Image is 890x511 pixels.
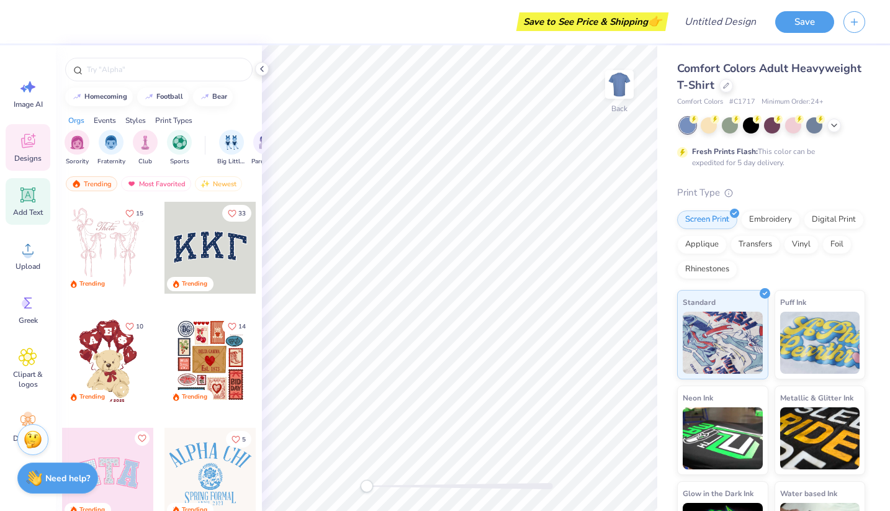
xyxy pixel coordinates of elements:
div: Trending [66,176,117,191]
button: filter button [97,130,125,166]
div: Print Types [155,115,192,126]
div: filter for Sorority [65,130,89,166]
span: Water based Ink [780,487,837,500]
img: trend_line.gif [200,93,210,101]
span: Designs [14,153,42,163]
span: Glow in the Dark Ink [683,487,753,500]
div: Events [94,115,116,126]
div: homecoming [84,93,127,100]
img: Club Image [138,135,152,150]
div: Back [611,103,627,114]
span: 33 [238,210,246,217]
img: Neon Ink [683,407,763,469]
div: Save to See Price & Shipping [519,12,665,31]
div: Newest [195,176,242,191]
div: Orgs [68,115,84,126]
span: Add Text [13,207,43,217]
span: Metallic & Glitter Ink [780,391,853,404]
div: Digital Print [804,210,864,229]
div: Applique [677,235,727,254]
div: Most Favorited [121,176,191,191]
span: Minimum Order: 24 + [762,97,824,107]
div: Trending [182,392,207,402]
div: football [156,93,183,100]
span: 15 [136,210,143,217]
span: Sports [170,157,189,166]
strong: Need help? [45,473,90,484]
span: Upload [16,261,40,271]
button: Save [775,11,834,33]
button: homecoming [65,88,133,106]
div: Embroidery [741,210,800,229]
span: Fraternity [97,157,125,166]
div: This color can be expedited for 5 day delivery. [692,146,845,168]
div: Foil [822,235,852,254]
img: most_fav.gif [127,179,137,188]
div: Transfers [730,235,780,254]
button: Like [222,318,251,335]
button: filter button [65,130,89,166]
button: Like [120,318,149,335]
div: filter for Fraternity [97,130,125,166]
img: trend_line.gif [144,93,154,101]
img: Sorority Image [70,135,84,150]
img: Back [607,72,632,97]
button: Like [222,205,251,222]
span: Image AI [14,99,43,109]
span: Parent's Weekend [251,157,280,166]
div: bear [212,93,227,100]
div: Accessibility label [361,480,373,492]
span: Decorate [13,433,43,443]
div: Trending [79,392,105,402]
span: Comfort Colors Adult Heavyweight T-Shirt [677,61,861,93]
button: football [137,88,189,106]
img: Metallic & Glitter Ink [780,407,860,469]
div: filter for Parent's Weekend [251,130,280,166]
div: filter for Big Little Reveal [217,130,246,166]
span: Sorority [66,157,89,166]
div: Screen Print [677,210,737,229]
button: bear [193,88,233,106]
button: filter button [217,130,246,166]
span: Greek [19,315,38,325]
button: filter button [167,130,192,166]
div: Print Type [677,186,865,200]
span: 5 [242,436,246,443]
img: Puff Ink [780,312,860,374]
button: Like [226,431,251,448]
div: Trending [182,279,207,289]
img: newest.gif [200,179,210,188]
div: filter for Club [133,130,158,166]
img: trend_line.gif [72,93,82,101]
img: Big Little Reveal Image [225,135,238,150]
button: Like [120,205,149,222]
img: Fraternity Image [104,135,118,150]
div: Trending [79,279,105,289]
div: Rhinestones [677,260,737,279]
div: Styles [125,115,146,126]
img: trending.gif [71,179,81,188]
span: Standard [683,296,716,309]
img: Standard [683,312,763,374]
input: Untitled Design [675,9,766,34]
span: Neon Ink [683,391,713,404]
span: Clipart & logos [7,369,48,389]
span: Club [138,157,152,166]
input: Try "Alpha" [86,63,245,76]
span: Puff Ink [780,296,806,309]
span: Comfort Colors [677,97,723,107]
span: 👉 [648,14,662,29]
img: Parent's Weekend Image [259,135,273,150]
img: Sports Image [173,135,187,150]
strong: Fresh Prints Flash: [692,147,758,156]
button: filter button [133,130,158,166]
span: 10 [136,323,143,330]
span: # C1717 [729,97,755,107]
div: Vinyl [784,235,819,254]
span: 14 [238,323,246,330]
div: filter for Sports [167,130,192,166]
span: Big Little Reveal [217,157,246,166]
button: Like [135,431,150,446]
button: filter button [251,130,280,166]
